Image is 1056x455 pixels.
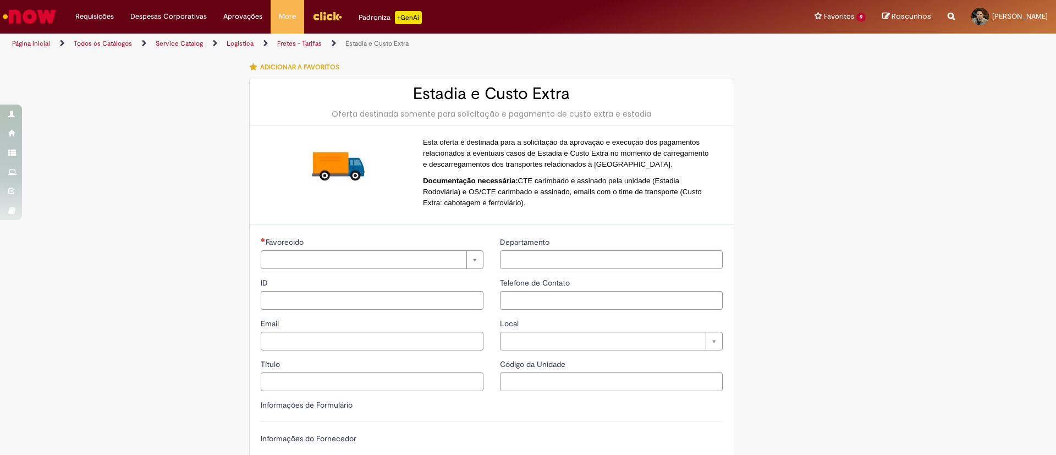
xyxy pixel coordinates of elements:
span: Necessários [261,238,266,242]
div: Oferta destinada somente para solicitação e pagamento de custo extra e estadia [261,108,723,119]
a: Service Catalog [156,39,203,48]
div: Padroniza [359,11,422,24]
strong: Documentação necessária: [423,177,518,185]
ul: Trilhas de página [8,34,696,54]
span: CTE carimbado e assinado pela unidade (Estadia Rodoviária) e OS/CTE carimbado e assinado, emails ... [423,177,702,207]
span: Telefone de Contato [500,278,572,288]
a: Página inicial [12,39,50,48]
a: Limpar campo Local [500,332,723,350]
a: Fretes - Tarifas [277,39,322,48]
span: Despesas Corporativas [130,11,207,22]
span: [PERSON_NAME] [992,12,1048,21]
input: Departamento [500,250,723,269]
span: 9 [856,13,866,22]
button: Adicionar a Favoritos [249,56,345,79]
img: Estadia e Custo Extra [309,147,367,183]
span: Favoritos [824,11,854,22]
h2: Estadia e Custo Extra [261,85,723,103]
span: Email [261,319,281,328]
label: Informações do Fornecedor [261,434,356,443]
span: Aprovações [223,11,262,22]
span: Código da Unidade [500,359,568,369]
a: Estadia e Custo Extra [345,39,409,48]
input: Telefone de Contato [500,291,723,310]
span: Necessários - Favorecido [266,237,306,247]
input: Código da Unidade [500,372,723,391]
span: Adicionar a Favoritos [260,63,339,72]
input: Título [261,372,483,391]
label: Informações de Formulário [261,400,353,410]
input: Email [261,332,483,350]
img: click_logo_yellow_360x200.png [312,8,342,24]
img: ServiceNow [1,6,58,28]
span: Departamento [500,237,552,247]
span: ID [261,278,270,288]
p: +GenAi [395,11,422,24]
a: Rascunhos [882,12,931,22]
a: Logistica [227,39,254,48]
span: Rascunhos [892,11,931,21]
span: Local [500,319,521,328]
span: Requisições [75,11,114,22]
span: Esta oferta é destinada para a solicitação da aprovação e execução dos pagamentos relacionados a ... [423,138,708,168]
a: Todos os Catálogos [74,39,132,48]
input: ID [261,291,483,310]
span: More [279,11,296,22]
span: Título [261,359,282,369]
a: Limpar campo Favorecido [261,250,483,269]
